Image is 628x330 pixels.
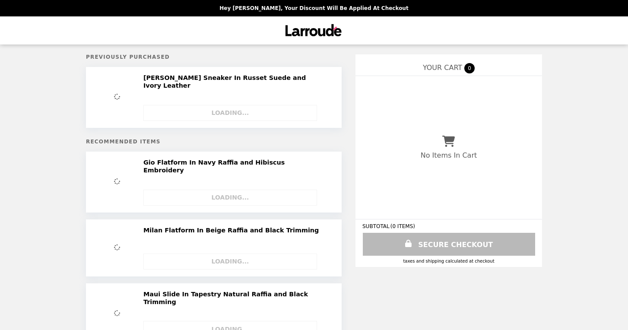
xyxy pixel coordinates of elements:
span: YOUR CART [423,63,462,72]
h2: [PERSON_NAME] Sneaker In Russet Suede and Ivory Leather [143,74,329,90]
h5: Previously Purchased [86,54,342,60]
span: ( 0 ITEMS ) [390,223,415,229]
span: SUBTOTAL [362,223,390,229]
h5: Recommended Items [86,139,342,145]
p: No Items In Cart [421,151,477,159]
span: 0 [464,63,475,73]
p: Hey [PERSON_NAME], your discount will be applied at checkout [219,5,408,11]
img: Brand Logo [283,22,346,39]
h2: Maui Slide In Tapestry Natural Raffia and Black Trimming [143,290,329,306]
div: Taxes and Shipping calculated at checkout [362,259,535,263]
h2: Milan Flatform In Beige Raffia and Black Trimming [143,226,322,234]
h2: Gio Flatform In Navy Raffia and Hibiscus Embroidery [143,159,329,175]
